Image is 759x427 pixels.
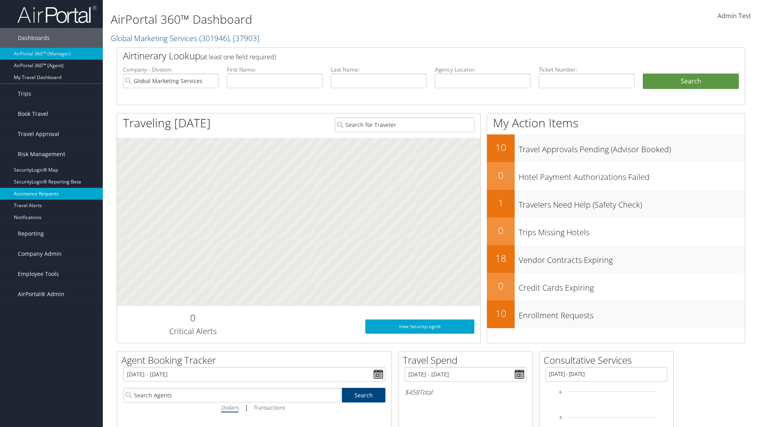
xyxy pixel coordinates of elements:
h2: Agent Booking Tracker [121,353,391,367]
h2: Travel Spend [403,353,532,367]
span: Trips [18,84,31,104]
a: 0Trips Missing Hotels [487,217,745,245]
h3: Hotel Payment Authorizations Failed [519,168,745,183]
a: Admin Test [717,4,751,28]
input: Search for Traveler [335,117,474,132]
span: (at least one field required) [200,53,276,61]
h2: 18 [487,251,515,265]
tspan: 6 [559,390,562,395]
h2: 10 [487,307,515,320]
img: airportal-logo.png [17,5,96,24]
label: First Name: [227,66,323,74]
span: Company Admin [18,244,62,264]
h2: 0 [487,224,515,237]
a: 0Hotel Payment Authorizations Failed [487,162,745,190]
h1: My Action Items [487,115,745,131]
h1: Traveling [DATE] [123,115,211,131]
span: Employee Tools [18,264,59,284]
a: 1Travelers Need Help (Safety Check) [487,190,745,217]
h3: Credit Cards Expiring [519,278,745,293]
span: Admin Test [717,11,751,20]
a: 18Vendor Contracts Expiring [487,245,745,273]
a: Search [342,388,386,402]
span: Reporting [18,224,44,244]
span: $458 [405,388,419,397]
h3: Travel Approvals Pending (Advisor Booked) [519,140,745,155]
button: Search [643,74,739,89]
span: Risk Management [18,144,65,164]
label: Agency Locator: [435,66,531,74]
i: Dollars [221,404,238,411]
tspan: 4 [559,415,562,420]
a: 0Credit Cards Expiring [487,273,745,300]
a: View SecurityLogic® [365,319,474,334]
span: AirPortal® Admin [18,284,64,304]
h2: 10 [487,141,515,154]
label: Last Name: [331,66,427,74]
h6: Total [405,388,527,397]
a: Global Marketing Services [111,33,259,43]
a: 10Enrollment Requests [487,300,745,328]
h2: 0 [487,168,515,182]
h3: Travelers Need Help (Safety Check) [519,195,745,210]
h3: Trips Missing Hotels [519,223,745,238]
h3: Critical Alerts [123,326,262,337]
label: Ticket Number: [539,66,635,74]
i: Transactions [253,404,285,411]
label: Company - Division: [123,66,219,74]
div: | [123,402,385,412]
h2: 1 [487,196,515,210]
span: , [ 37903 ] [229,33,259,43]
a: 10Travel Approvals Pending (Advisor Booked) [487,134,745,162]
span: Book Travel [18,104,48,124]
span: Dashboards [18,28,50,48]
h3: Vendor Contracts Expiring [519,251,745,266]
input: Search Agents [123,388,342,402]
h2: 0 [487,279,515,293]
h2: Airtinerary Lookup [123,49,687,62]
h2: Consultative Services [544,353,673,367]
h1: AirPortal 360™ Dashboard [111,11,538,28]
span: Travel Approval [18,124,59,144]
h3: Enrollment Requests [519,306,745,321]
span: ( 301946 ) [199,33,229,43]
h2: 0 [123,311,262,325]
